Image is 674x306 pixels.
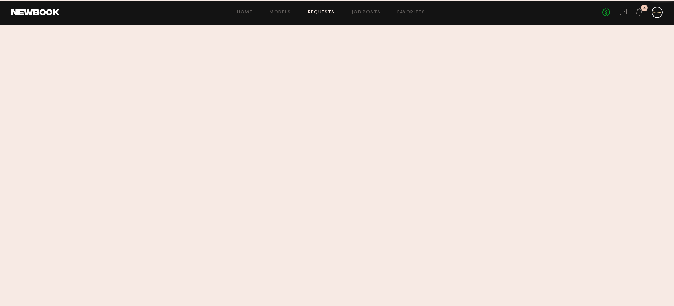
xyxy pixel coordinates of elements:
[352,10,381,15] a: Job Posts
[397,10,425,15] a: Favorites
[308,10,335,15] a: Requests
[237,10,253,15] a: Home
[269,10,291,15] a: Models
[643,6,646,10] div: 4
